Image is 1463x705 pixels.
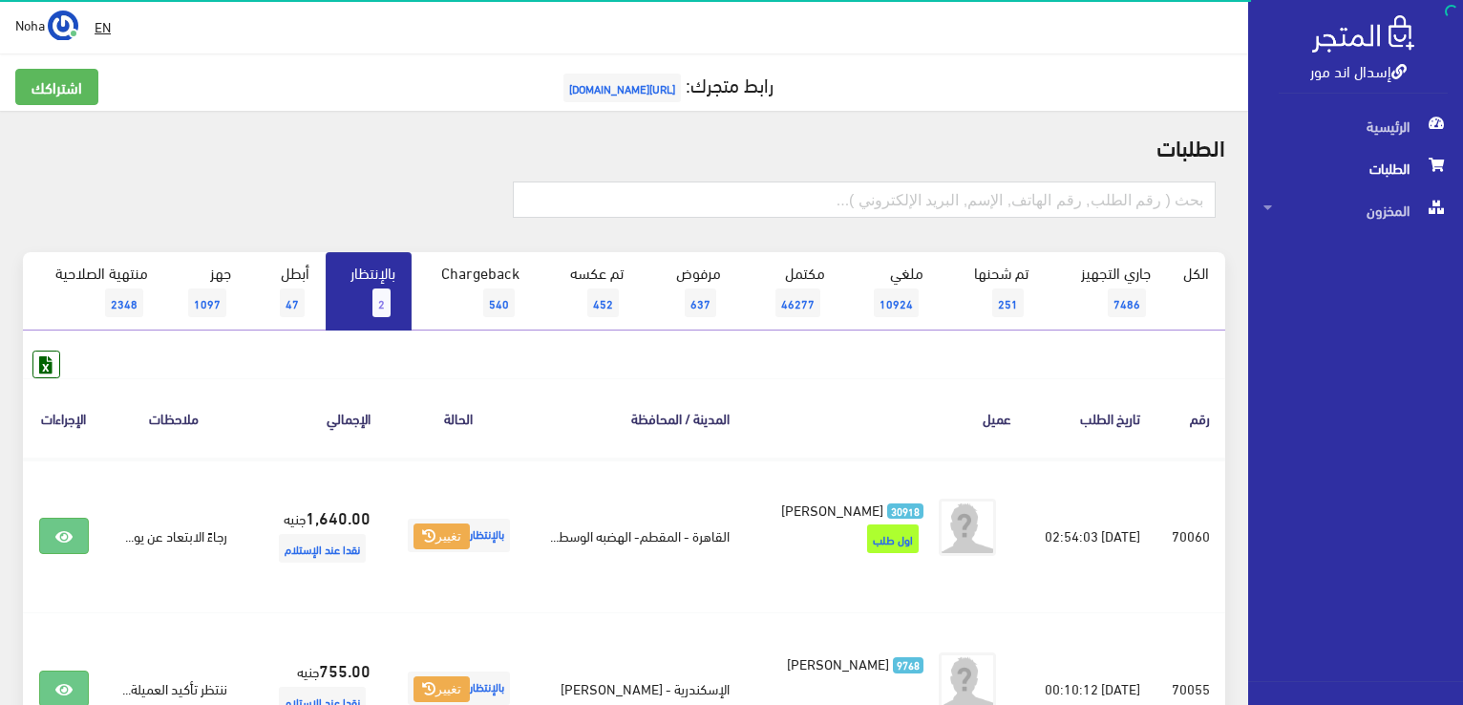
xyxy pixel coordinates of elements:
[513,182,1216,218] input: بحث ( رقم الطلب, رقم الهاتف, الإسم, البريد اﻹلكتروني )...
[640,252,737,331] a: مرفوض637
[1108,288,1146,317] span: 7486
[15,12,45,36] span: Noha
[306,504,371,529] strong: 1,640.00
[105,378,244,458] th: ملاحظات
[775,652,923,673] a: 9768 [PERSON_NAME]
[319,657,371,682] strong: 755.00
[413,676,470,703] button: تغيير
[164,252,247,331] a: جهز1097
[483,288,515,317] span: 540
[775,499,923,520] a: 30918 [PERSON_NAME]
[413,523,470,550] button: تغيير
[787,650,889,676] span: [PERSON_NAME]
[1156,459,1225,613] td: 70060
[372,288,391,317] span: 2
[1248,189,1463,231] a: المخزون
[1027,378,1155,458] th: تاريخ الطلب
[1310,56,1407,84] a: إسدال اند مور
[280,288,305,317] span: 47
[536,252,640,331] a: تم عكسه452
[243,459,386,613] td: جنيه
[559,66,774,101] a: رابط متجرك:[URL][DOMAIN_NAME]
[1156,378,1225,458] th: رقم
[247,252,326,331] a: أبطل47
[1045,252,1168,331] a: جاري التجهيز7486
[243,378,386,458] th: اﻹجمالي
[867,524,919,553] span: اول طلب
[23,134,1225,159] h2: الطلبات
[745,378,1027,458] th: عميل
[563,74,681,102] span: [URL][DOMAIN_NAME]
[939,499,996,556] img: avatar.png
[105,459,244,613] td: رجاءً الابتعاد عن يو...
[1027,459,1155,613] td: [DATE] 02:54:03
[23,378,105,458] th: الإجراءات
[1167,252,1225,292] a: الكل
[1248,105,1463,147] a: الرئيسية
[1263,105,1448,147] span: الرئيسية
[408,519,510,552] span: بالإنتظار
[15,69,98,105] a: اشتراكك
[1312,15,1414,53] img: .
[412,252,536,331] a: Chargeback540
[940,252,1045,331] a: تم شحنها251
[105,288,143,317] span: 2348
[15,10,78,40] a: ... Noha
[1248,147,1463,189] a: الطلبات
[326,252,412,331] a: بالإنتظار2
[874,288,919,317] span: 10924
[531,459,745,613] td: القاهرة - المقطم- الهضبه الوسط...
[95,14,111,38] u: EN
[1263,147,1448,189] span: الطلبات
[531,378,745,458] th: المدينة / المحافظة
[587,288,619,317] span: 452
[992,288,1024,317] span: 251
[188,288,226,317] span: 1097
[781,496,883,523] span: [PERSON_NAME]
[1263,189,1448,231] span: المخزون
[23,252,164,331] a: منتهية الصلاحية2348
[893,657,924,673] span: 9768
[887,503,924,520] span: 30918
[408,672,510,705] span: بالإنتظار
[48,11,78,41] img: ...
[685,288,716,317] span: 637
[386,378,531,458] th: الحالة
[841,252,940,331] a: ملغي10924
[87,10,118,44] a: EN
[279,534,366,563] span: نقدا عند الإستلام
[737,252,841,331] a: مكتمل46277
[775,288,820,317] span: 46277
